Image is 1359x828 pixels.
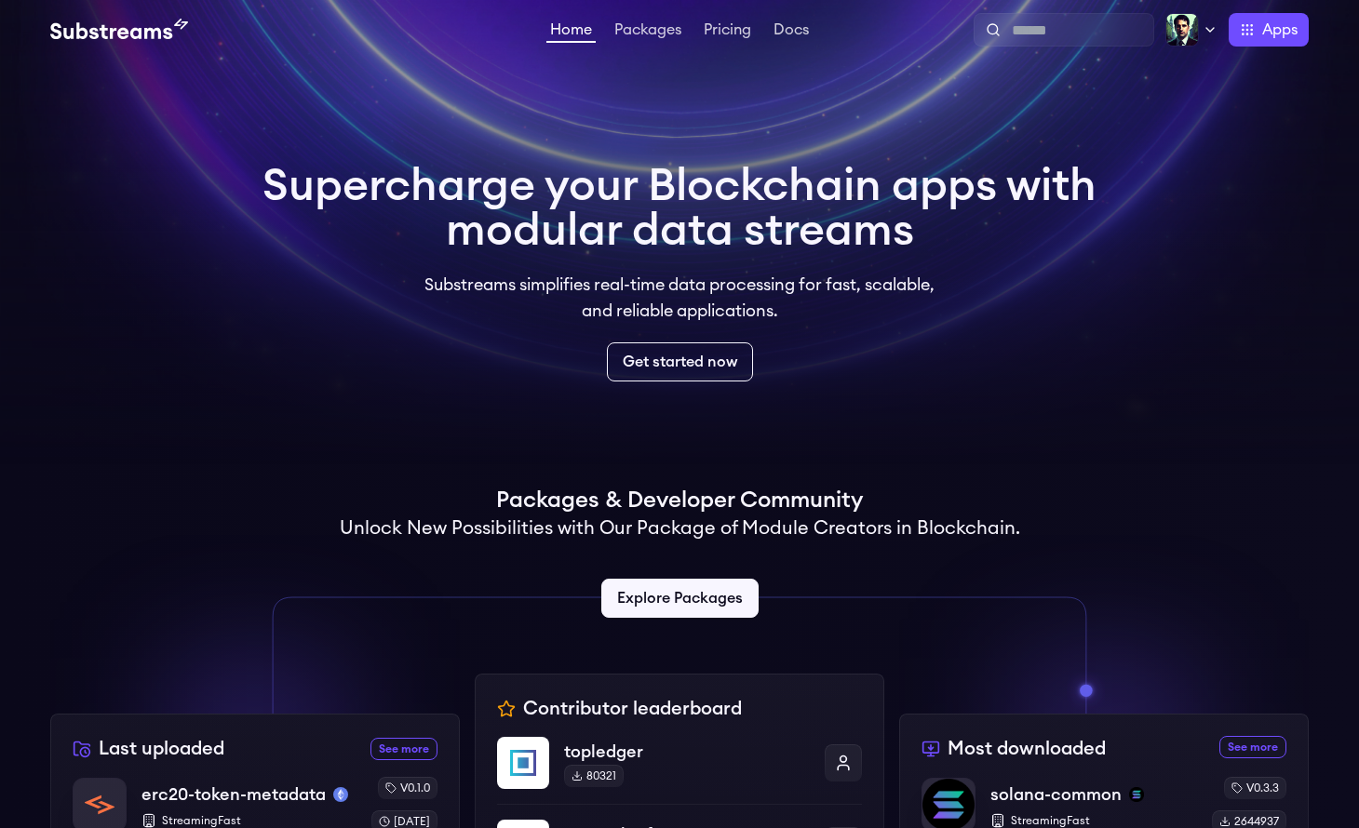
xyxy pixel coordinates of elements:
[770,22,813,41] a: Docs
[370,738,437,760] a: See more recently uploaded packages
[1224,777,1286,799] div: v0.3.3
[378,777,437,799] div: v0.1.0
[411,272,948,324] p: Substreams simplifies real-time data processing for fast, scalable, and reliable applications.
[601,579,759,618] a: Explore Packages
[262,164,1097,253] h1: Supercharge your Blockchain apps with modular data streams
[564,765,624,787] div: 80321
[333,787,348,802] img: mainnet
[990,781,1122,808] p: solana-common
[1262,19,1298,41] span: Apps
[141,813,357,828] p: StreamingFast
[546,22,596,43] a: Home
[607,342,753,381] a: Get started now
[496,486,863,515] h1: Packages & Developer Community
[990,813,1197,828] p: StreamingFast
[1165,13,1199,47] img: Profile
[564,739,810,765] p: topledger
[611,22,685,41] a: Packages
[50,19,188,41] img: Substream's logo
[340,515,1020,541] h2: Unlock New Possibilities with Our Package of Module Creators in Blockchain.
[1219,736,1286,758] a: See more most downloaded packages
[141,781,326,808] p: erc20-token-metadata
[700,22,755,41] a: Pricing
[497,737,549,789] img: topledger
[497,737,862,804] a: topledgertopledger80321
[1129,787,1144,802] img: solana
